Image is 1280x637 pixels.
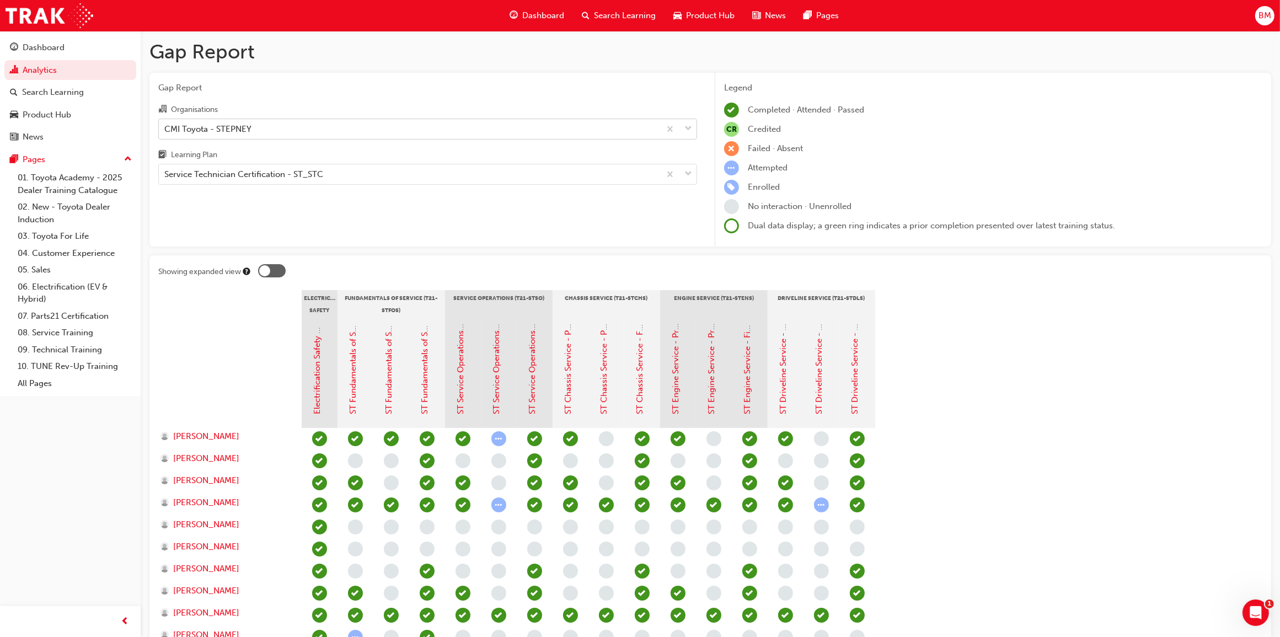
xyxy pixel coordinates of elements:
[742,608,757,623] span: learningRecordVerb_COMPLETE-icon
[527,586,542,601] span: learningRecordVerb_COMPLETE-icon
[635,453,650,468] span: learningRecordVerb_COMPLETE-icon
[778,431,793,446] span: learningRecordVerb_COMPLETE-icon
[10,43,18,53] span: guage-icon
[10,66,18,76] span: chart-icon
[456,542,470,556] span: learningRecordVerb_NONE-icon
[850,475,865,490] span: learningRecordVerb_COMPLETE-icon
[706,475,721,490] span: learningRecordVerb_NONE-icon
[522,9,564,22] span: Dashboard
[671,564,685,579] span: learningRecordVerb_NONE-icon
[724,180,739,195] span: learningRecordVerb_ENROLL-icon
[491,542,506,556] span: learningRecordVerb_NONE-icon
[456,520,470,534] span: learningRecordVerb_NONE-icon
[160,496,291,509] a: [PERSON_NAME]
[850,520,865,534] span: learningRecordVerb_NONE-icon
[384,586,399,601] span: learningRecordVerb_NONE-icon
[814,453,829,468] span: learningRecordVerb_NONE-icon
[4,38,136,58] a: Dashboard
[635,520,650,534] span: learningRecordVerb_NONE-icon
[778,608,793,623] span: learningRecordVerb_COMPLETE-icon
[599,453,614,468] span: learningRecordVerb_NONE-icon
[445,290,553,318] div: Service Operations (T21-STSO)
[599,608,614,623] span: learningRecordVerb_COMPLETE-icon
[173,474,239,487] span: [PERSON_NAME]
[313,306,323,415] a: Electrification Safety Module
[594,9,656,22] span: Search Learning
[158,266,241,277] div: Showing expanded view
[312,431,327,446] span: learningRecordVerb_COMPLETE-icon
[706,586,721,601] span: learningRecordVerb_NONE-icon
[850,586,865,601] span: learningRecordVerb_COMPLETE-icon
[742,542,757,556] span: learningRecordVerb_NONE-icon
[173,518,239,531] span: [PERSON_NAME]
[160,585,291,597] a: [PERSON_NAME]
[527,520,542,534] span: learningRecordVerb_NONE-icon
[742,564,757,579] span: learningRecordVerb_COMPLETE-icon
[420,453,435,468] span: learningRecordVerb_COMPLETE-icon
[173,540,239,553] span: [PERSON_NAME]
[563,453,578,468] span: learningRecordVerb_NONE-icon
[491,520,506,534] span: learningRecordVerb_NONE-icon
[349,265,358,415] a: ST Fundamentals of Service - Pre-Read
[706,497,721,512] span: learningRecordVerb_COMPLETE-icon
[384,431,399,446] span: learningRecordVerb_COMPLETE-icon
[671,520,685,534] span: learningRecordVerb_NONE-icon
[420,475,435,490] span: learningRecordVerb_COMPLETE-icon
[850,266,860,415] a: ST Driveline Service - Final Assessment
[420,431,435,446] span: learningRecordVerb_COMPLETE-icon
[420,542,435,556] span: learningRecordVerb_NONE-icon
[4,149,136,170] button: Pages
[778,564,793,579] span: learningRecordVerb_NONE-icon
[553,290,660,318] div: Chassis Service (T21-STCHS)
[564,300,574,415] a: ST Chassis Service - Pre-Read
[13,324,136,341] a: 08. Service Training
[527,497,542,512] span: learningRecordVerb_COMPLETE-icon
[4,127,136,147] a: News
[778,475,793,490] span: learningRecordVerb_COMPLETE-icon
[13,245,136,262] a: 04. Customer Experience
[850,608,865,623] span: learningRecordVerb_COMPLETE-icon
[312,542,327,556] span: learningRecordVerb_COMPLETE-icon
[724,103,739,117] span: learningRecordVerb_COMPLETE-icon
[420,497,435,512] span: learningRecordVerb_COMPLETE-icon
[456,453,470,468] span: learningRecordVerb_NONE-icon
[1255,6,1274,25] button: BM
[563,542,578,556] span: learningRecordVerb_NONE-icon
[13,308,136,325] a: 07. Parts21 Certification
[121,615,130,629] span: prev-icon
[312,586,327,601] span: learningRecordVerb_COMPLETE-icon
[742,431,757,446] span: learningRecordVerb_COMPLETE-icon
[778,542,793,556] span: learningRecordVerb_NONE-icon
[582,9,590,23] span: search-icon
[706,564,721,579] span: learningRecordVerb_NONE-icon
[384,497,399,512] span: learningRecordVerb_COMPLETE-icon
[671,586,685,601] span: learningRecordVerb_COMPLETE-icon
[635,431,650,446] span: learningRecordVerb_COMPLETE-icon
[635,497,650,512] span: learningRecordVerb_COMPLETE-icon
[671,542,685,556] span: learningRecordVerb_NONE-icon
[635,542,650,556] span: learningRecordVerb_NONE-icon
[599,475,614,490] span: learningRecordVerb_NONE-icon
[348,564,363,579] span: learningRecordVerb_NONE-icon
[312,520,327,534] span: learningRecordVerb_COMPLETE-icon
[724,122,739,137] span: null-icon
[742,475,757,490] span: learningRecordVerb_COMPLETE-icon
[348,542,363,556] span: learningRecordVerb_NONE-icon
[13,261,136,279] a: 05. Sales
[13,199,136,228] a: 02. New - Toyota Dealer Induction
[599,542,614,556] span: learningRecordVerb_NONE-icon
[456,608,470,623] span: learningRecordVerb_COMPLETE-icon
[673,9,682,23] span: car-icon
[160,518,291,531] a: [PERSON_NAME]
[778,497,793,512] span: learningRecordVerb_COMPLETE-icon
[850,453,865,468] span: learningRecordVerb_COMPLETE-icon
[814,542,829,556] span: learningRecordVerb_NONE-icon
[510,9,518,23] span: guage-icon
[748,221,1115,231] span: Dual data display; a green ring indicates a prior completion presented over latest training status.
[384,564,399,579] span: learningRecordVerb_NONE-icon
[171,149,217,160] div: Learning Plan
[635,475,650,490] span: learningRecordVerb_COMPLETE-icon
[149,40,1271,64] h1: Gap Report
[724,141,739,156] span: learningRecordVerb_FAIL-icon
[671,453,685,468] span: learningRecordVerb_NONE-icon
